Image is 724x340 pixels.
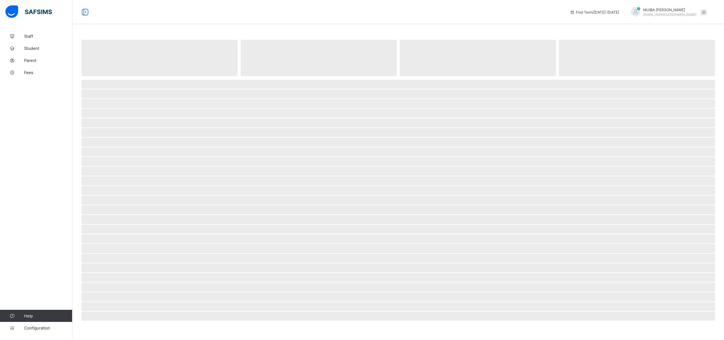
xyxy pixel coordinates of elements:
[81,157,715,166] span: ‌
[400,40,556,76] span: ‌
[81,215,715,224] span: ‌
[643,13,697,16] span: [EMAIL_ADDRESS][DOMAIN_NAME]
[81,147,715,156] span: ‌
[643,8,697,12] span: MUIBA [PERSON_NAME]
[24,326,72,330] span: Configuration
[24,70,72,75] span: Fees
[241,40,397,76] span: ‌
[24,58,72,63] span: Parent
[81,283,715,292] span: ‌
[81,89,715,98] span: ‌
[81,167,715,176] span: ‌
[81,186,715,195] span: ‌
[81,263,715,272] span: ‌
[24,46,72,51] span: Student
[559,40,715,76] span: ‌
[81,128,715,137] span: ‌
[625,7,710,17] div: MUIBAADAMS
[81,118,715,127] span: ‌
[24,313,72,318] span: Help
[81,80,715,89] span: ‌
[81,196,715,205] span: ‌
[81,292,715,301] span: ‌
[81,109,715,118] span: ‌
[81,254,715,263] span: ‌
[81,312,715,321] span: ‌
[5,5,52,18] img: safsims
[81,99,715,108] span: ‌
[570,10,619,14] span: session/term information
[81,40,238,76] span: ‌
[81,138,715,147] span: ‌
[81,244,715,253] span: ‌
[24,34,72,39] span: Staff
[81,302,715,311] span: ‌
[81,225,715,234] span: ‌
[81,176,715,185] span: ‌
[81,234,715,243] span: ‌
[81,273,715,282] span: ‌
[81,205,715,214] span: ‌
